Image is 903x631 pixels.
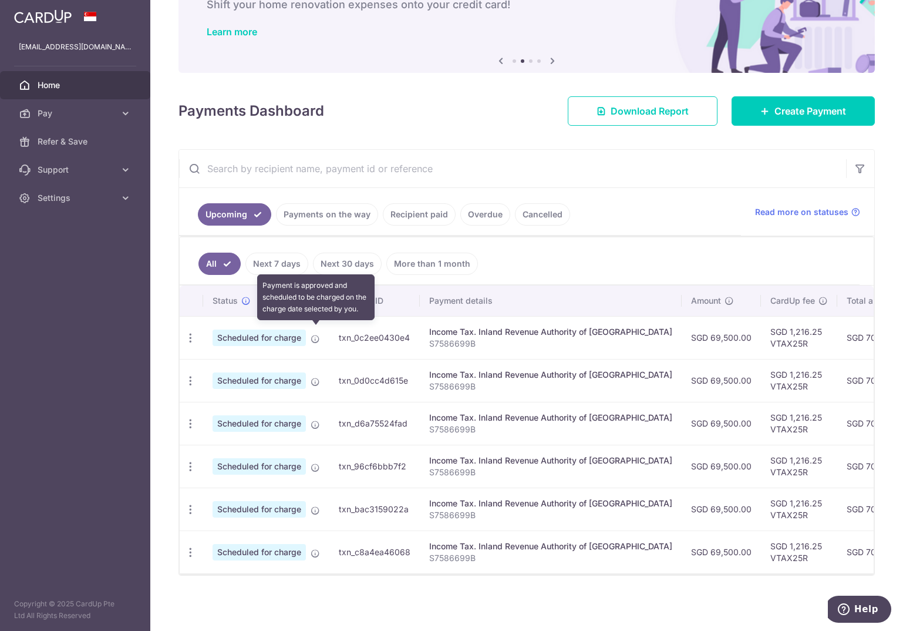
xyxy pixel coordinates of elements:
[329,488,420,531] td: txn_bac3159022a
[329,445,420,488] td: txn_96cf6bbb7f2
[329,286,420,316] th: Payment ID
[682,359,761,402] td: SGD 69,500.00
[761,531,837,573] td: SGD 1,216.25 VTAX25R
[682,445,761,488] td: SGD 69,500.00
[245,253,308,275] a: Next 7 days
[429,326,672,338] div: Income Tax. Inland Revenue Authority of [GEOGRAPHIC_DATA]
[38,79,115,91] span: Home
[207,26,257,38] a: Learn more
[568,96,717,126] a: Download Report
[213,372,306,389] span: Scheduled for charge
[429,455,672,466] div: Income Tax. Inland Revenue Authority of [GEOGRAPHIC_DATA]
[429,509,672,521] p: S7586699B
[329,531,420,573] td: txn_c8a4ea46068
[682,402,761,445] td: SGD 69,500.00
[14,9,72,24] img: CardUp
[761,488,837,531] td: SGD 1,216.25 VTAX25R
[429,369,672,381] div: Income Tax. Inland Revenue Authority of [GEOGRAPHIC_DATA]
[755,206,860,218] a: Read more on statuses
[429,424,672,435] p: S7586699B
[770,295,815,307] span: CardUp fee
[761,402,837,445] td: SGD 1,216.25 VTAX25R
[682,316,761,359] td: SGD 69,500.00
[213,415,306,432] span: Scheduled for charge
[429,498,672,509] div: Income Tax. Inland Revenue Authority of [GEOGRAPHIC_DATA]
[515,203,570,226] a: Cancelled
[313,253,382,275] a: Next 30 days
[761,445,837,488] td: SGD 1,216.25 VTAX25R
[178,100,324,122] h4: Payments Dashboard
[429,466,672,478] p: S7586699B
[38,164,115,176] span: Support
[761,316,837,359] td: SGD 1,216.25 VTAX25R
[732,96,875,126] a: Create Payment
[213,295,238,307] span: Status
[761,359,837,402] td: SGD 1,216.25 VTAX25R
[329,402,420,445] td: txn_d6a75524fad
[691,295,721,307] span: Amount
[213,330,306,346] span: Scheduled for charge
[682,531,761,573] td: SGD 69,500.00
[383,203,456,226] a: Recipient paid
[611,104,689,118] span: Download Report
[257,274,375,320] div: Payment is approved and scheduled to be charged on the charge date selected by you.
[828,596,891,625] iframe: Opens a widget where you can find more information
[386,253,478,275] a: More than 1 month
[213,544,306,560] span: Scheduled for charge
[329,359,420,402] td: txn_0d0cc4d615e
[847,295,885,307] span: Total amt.
[460,203,510,226] a: Overdue
[179,150,846,187] input: Search by recipient name, payment id or reference
[198,253,241,275] a: All
[38,192,115,204] span: Settings
[213,501,306,518] span: Scheduled for charge
[213,458,306,475] span: Scheduled for charge
[198,203,271,226] a: Upcoming
[755,206,848,218] span: Read more on statuses
[429,381,672,392] p: S7586699B
[276,203,378,226] a: Payments on the way
[420,286,682,316] th: Payment details
[429,541,672,552] div: Income Tax. Inland Revenue Authority of [GEOGRAPHIC_DATA]
[429,412,672,424] div: Income Tax. Inland Revenue Authority of [GEOGRAPHIC_DATA]
[429,338,672,350] p: S7586699B
[38,136,115,147] span: Refer & Save
[429,552,672,564] p: S7586699B
[774,104,846,118] span: Create Payment
[19,41,132,53] p: [EMAIL_ADDRESS][DOMAIN_NAME]
[682,488,761,531] td: SGD 69,500.00
[38,108,115,119] span: Pay
[329,316,420,359] td: txn_0c2ee0430e4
